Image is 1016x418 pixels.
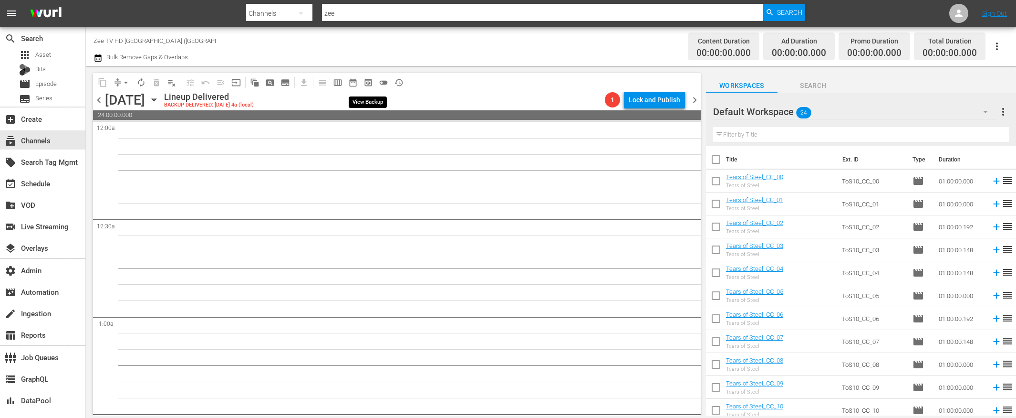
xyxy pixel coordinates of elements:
div: Bits [19,64,31,75]
span: 24 hours Lineup View is OFF [376,75,391,90]
span: arrow_drop_down [121,78,131,87]
td: 01:00:00.000 [935,170,987,193]
div: Content Duration [696,34,751,48]
span: Episode [19,78,31,90]
div: Tears of Steel [726,343,783,349]
span: GraphQL [5,374,16,385]
td: 01:00:00.000 [935,193,987,215]
span: Revert to Primary Episode [198,75,213,90]
td: 01:00:00.000 [935,353,987,376]
span: Create Series Block [278,75,293,90]
div: BACKUP DELIVERED: [DATE] 4a (local) [164,102,254,108]
span: reorder [1002,175,1013,186]
th: Type [907,146,933,173]
svg: Add to Schedule [991,222,1002,232]
div: Lineup Delivered [164,92,254,102]
span: Overlays [5,243,16,254]
span: VOD [5,200,16,211]
svg: Add to Schedule [991,176,1002,186]
span: Ingestion [5,308,16,320]
button: Lock and Publish [624,91,685,108]
span: reorder [1002,381,1013,393]
span: Month Calendar View [345,75,361,90]
svg: Add to Schedule [991,336,1002,347]
td: 01:00:00.148 [935,261,987,284]
span: Job Queues [5,352,16,364]
td: ToS10_CC_04 [838,261,909,284]
span: Search [777,4,802,21]
div: Ad Duration [772,34,826,48]
span: reorder [1002,358,1013,370]
span: Remove Gaps & Overlaps [110,75,134,90]
span: auto_awesome_motion_outlined [250,78,259,87]
td: ToS10_CC_01 [838,193,909,215]
span: 00:00:00.000 [847,48,902,59]
div: Tears of Steel [726,228,783,235]
td: ToS10_CC_00 [838,170,909,193]
td: 01:00:00.148 [935,330,987,353]
span: Episode [912,267,924,279]
td: ToS10_CC_06 [838,307,909,330]
span: Customize Events [179,73,198,92]
svg: Add to Schedule [991,359,1002,370]
span: playlist_remove_outlined [167,78,176,87]
div: Total Duration [923,34,977,48]
span: Episode [912,405,924,416]
svg: Add to Schedule [991,199,1002,209]
span: date_range_outlined [348,78,358,87]
span: Update Metadata from Key Asset [228,75,244,90]
span: 1 [605,96,620,104]
a: Tears of Steel_CC_00 [726,173,783,181]
th: Title [726,146,837,173]
div: Tears of Steel [726,251,783,257]
div: Default Workspace [713,98,997,125]
a: Sign Out [982,10,1007,17]
span: Asset [19,49,31,61]
svg: Add to Schedule [991,405,1002,416]
span: Create [5,114,16,125]
span: Episode [912,313,924,324]
div: Tears of Steel [726,412,783,418]
span: Bulk Remove Gaps & Overlaps [105,54,188,61]
div: Tears of Steel [726,182,783,189]
span: Channels [5,135,16,147]
div: [DATE] [105,92,145,108]
span: Refresh All Search Blocks [244,73,262,92]
td: ToS10_CC_03 [838,238,909,261]
span: Episode [912,290,924,301]
svg: Add to Schedule [991,290,1002,301]
span: View History [391,75,406,90]
svg: Add to Schedule [991,382,1002,393]
span: Series [35,94,52,103]
span: Create Search Block [262,75,278,90]
span: Live Streaming [5,221,16,233]
span: chevron_right [689,94,701,106]
span: Fill episodes with ad slates [213,75,228,90]
span: reorder [1002,198,1013,209]
span: Search Tag Mgmt [5,157,16,168]
span: Download as CSV [293,73,311,92]
div: Tears of Steel [726,205,783,212]
button: Search [763,4,805,21]
span: Asset [35,50,51,60]
td: 01:00:00.000 [935,376,987,399]
span: Episode [912,221,924,233]
span: reorder [1002,335,1013,347]
span: Episode [912,198,924,210]
span: Day Calendar View [311,73,330,92]
span: 24 [796,103,811,123]
span: input [231,78,241,87]
td: ToS10_CC_07 [838,330,909,353]
span: reorder [1002,312,1013,324]
span: chevron_left [93,94,105,106]
span: subtitles_outlined [280,78,290,87]
span: Episode [35,79,57,89]
span: Loop Content [134,75,149,90]
span: Clear Lineup [164,75,179,90]
span: Episode [912,382,924,393]
span: Series [19,93,31,105]
span: Automation [5,287,16,298]
a: Tears of Steel_CC_10 [726,403,783,410]
span: Select an event to delete [149,75,164,90]
span: calendar_view_week_outlined [333,78,342,87]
